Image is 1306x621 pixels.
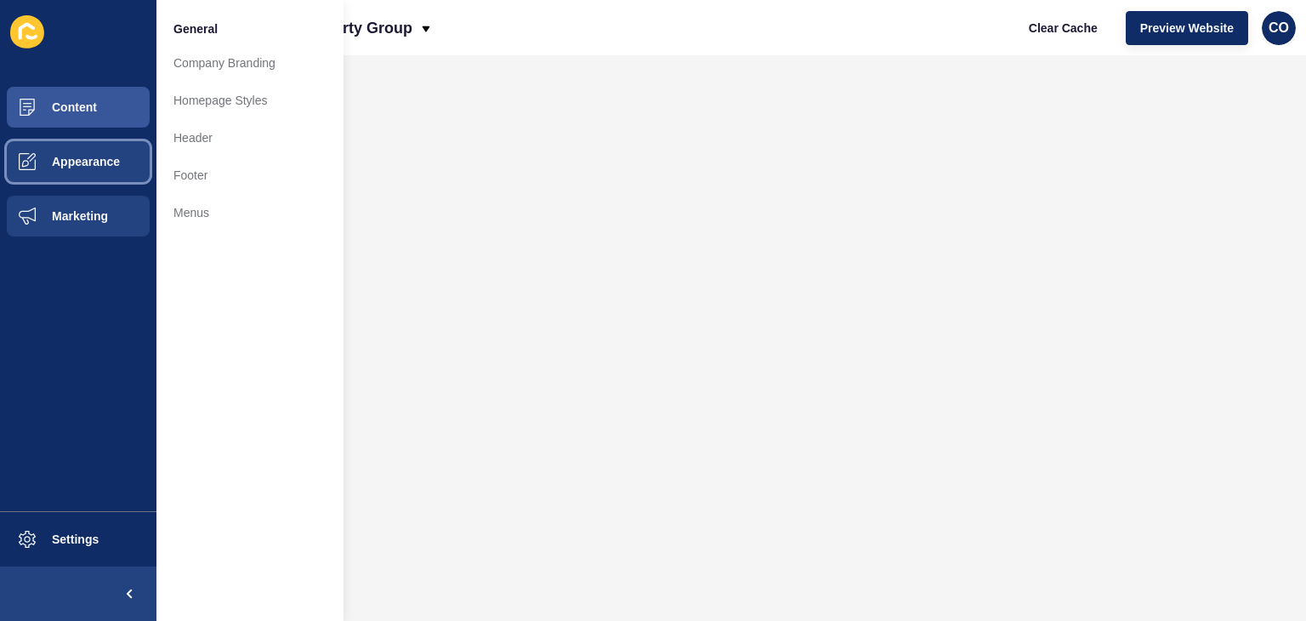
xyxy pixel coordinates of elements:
[156,44,344,82] a: Company Branding
[1029,20,1098,37] span: Clear Cache
[1140,20,1234,37] span: Preview Website
[156,157,344,194] a: Footer
[1126,11,1248,45] button: Preview Website
[156,194,344,231] a: Menus
[1014,11,1112,45] button: Clear Cache
[156,82,344,119] a: Homepage Styles
[1269,20,1289,37] span: CO
[156,119,344,157] a: Header
[173,20,218,37] span: General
